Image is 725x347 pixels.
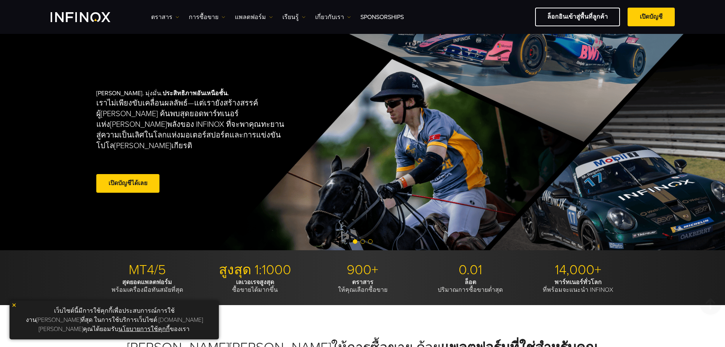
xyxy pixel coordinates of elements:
[96,174,159,193] a: เปิดบัญชีได้เลย
[151,13,179,22] a: ตราสาร
[465,278,476,286] strong: ล็อต
[555,278,602,286] strong: พาร์ทเนอร์ทั่วโลก
[527,278,629,294] p: ที่พร้อมจะแนะนำ INFINOX
[312,262,414,278] p: 900+
[122,278,172,286] strong: สุดยอดแพลตฟอร์ม
[51,12,128,22] a: INFINOX Logo
[368,239,373,244] span: Go to slide 3
[13,304,215,336] p: เว็บไซต์นี้มีการใช้คุกกี้เพื่อประสบการณ์การใช้งาน[PERSON_NAME]ที่สุด ในการใช้บริการเว็บไซต์ [DOMA...
[353,239,357,244] span: Go to slide 1
[282,13,306,22] a: เรียนรู้
[118,325,170,333] a: นโยบายการใช้คุกกี้
[527,262,629,278] p: 14,000+
[360,13,404,22] a: Sponsorships
[315,13,351,22] a: เกี่ยวกับเรา
[11,302,17,308] img: yellow close icon
[312,278,414,294] p: ให้คุณเลือกซื้อขาย
[352,278,373,286] strong: ตราสาร
[535,8,620,26] a: ล็อกอินเข้าสู่พื้นที่ลูกค้า
[163,90,229,97] strong: ประสิทธิภาพอันเหนือชั้น.
[189,13,225,22] a: การซื้อขาย
[96,278,198,294] p: พร้อมเครื่องมือทันสมัยที่สุด
[236,278,274,286] strong: เลเวอเรจสูงสุด
[628,8,675,26] a: เปิดบัญชี
[96,98,288,151] p: เราไม่เพียงขับเคลื่อนผลลัพธ์—แต่เรายังสร้างสรรค์ผู้[PERSON_NAME] ค้นพบสุดยอดพาร์ทเนอร์แห่ง[PERSON...
[360,239,365,244] span: Go to slide 2
[419,262,521,278] p: 0.01
[204,278,306,294] p: ซื้อขายได้มากขึ้น
[204,262,306,278] p: สูงสุด 1:1000
[96,262,198,278] p: MT4/5
[235,13,273,22] a: แพลตฟอร์ม
[96,77,336,207] div: [PERSON_NAME]. มุ่งมั่น.
[419,278,521,294] p: ปริมาณการซื้อขายต่ำสุด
